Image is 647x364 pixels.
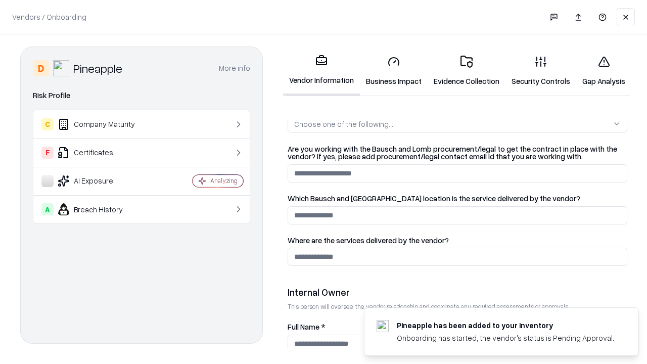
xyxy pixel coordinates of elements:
[288,115,627,133] button: Choose one of the following...
[505,48,576,95] a: Security Controls
[210,176,238,185] div: Analyzing
[12,12,86,22] p: Vendors / Onboarding
[219,59,250,77] button: More info
[283,47,360,96] a: Vendor Information
[377,320,389,332] img: pineappleenergy.com
[53,60,69,76] img: Pineapple
[41,175,162,187] div: AI Exposure
[397,333,614,343] div: Onboarding has started, the vendor's status is Pending Approval.
[288,302,627,311] p: This person will oversee the vendor relationship and coordinate any required assessments or appro...
[576,48,631,95] a: Gap Analysis
[288,145,627,160] label: Are you working with the Bausch and Lomb procurement/legal to get the contract in place with the ...
[41,118,162,130] div: Company Maturity
[33,60,49,76] div: D
[288,286,627,298] div: Internal Owner
[428,48,505,95] a: Evidence Collection
[41,147,162,159] div: Certificates
[41,147,54,159] div: F
[397,320,614,331] div: Pineapple has been added to your inventory
[33,89,250,102] div: Risk Profile
[360,48,428,95] a: Business Impact
[288,323,627,331] label: Full Name *
[41,203,162,215] div: Breach History
[288,195,627,202] label: Which Bausch and [GEOGRAPHIC_DATA] location is the service delivered by the vendor?
[288,237,627,244] label: Where are the services delivered by the vendor?
[41,203,54,215] div: A
[73,60,122,76] div: Pineapple
[294,119,393,129] div: Choose one of the following...
[41,118,54,130] div: C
